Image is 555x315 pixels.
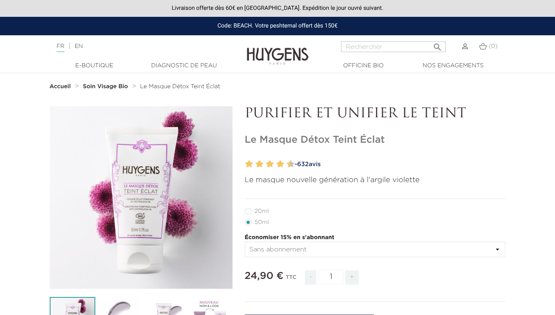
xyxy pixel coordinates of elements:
[254,158,257,170] label: 3
[245,106,506,122] p: PURIFIER ET UNIFIER LE TEINT
[140,83,220,90] a: Le Masque Détox Teint Éclat
[245,233,506,242] p: Économiser 15% en s'abonnant
[57,43,64,52] a: FR
[433,40,442,50] i: 
[268,158,274,170] label: 6
[247,34,309,66] img: Huygens
[488,43,497,49] span: (0)
[245,208,279,215] label: 20ml
[285,158,288,170] label: 9
[278,158,284,170] label: 8
[245,134,506,146] h1: Le Masque Détox Teint Éclat
[319,270,343,284] input: Quantité
[245,271,284,281] span: 24,90 €
[244,158,246,170] label: 1
[286,269,297,291] div: TTC
[143,62,225,70] a: Diagnostic de peau
[345,270,359,285] span: +
[412,62,494,70] a: Nos engagements
[245,219,279,226] label: 50ml
[341,41,446,52] input: Rechercher
[50,84,71,89] strong: Accueil
[305,270,316,285] span: -
[53,41,225,51] div: |
[50,83,73,90] a: Accueil
[264,158,267,170] label: 5
[83,84,128,89] strong: Soin Visage Bio
[83,83,130,90] a: Soin Visage Bio
[292,158,506,171] a: -632avis
[430,39,445,50] button: 
[245,175,506,186] p: Le masque nouvelle génération à l'argile violette
[257,158,263,170] label: 4
[53,62,136,70] a: E-Boutique
[322,62,405,70] a: Officine Bio
[247,158,253,170] label: 2
[140,84,220,89] span: Le Masque Détox Teint Éclat
[74,43,83,49] a: EN
[288,158,295,170] label: 10
[297,161,309,167] span: 632
[274,158,277,170] label: 7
